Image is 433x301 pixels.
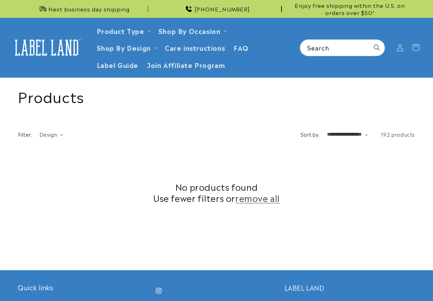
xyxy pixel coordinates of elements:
h2: Filter: [18,131,32,138]
span: Next business day shipping [48,5,130,13]
a: Label Guide [92,56,143,73]
span: FAQ [234,43,249,52]
summary: Design (0 selected) [39,131,63,138]
a: remove all [235,192,280,203]
a: Product Type [97,26,144,35]
h2: Quick links [18,283,148,291]
summary: Product Type [92,22,154,39]
summary: Shop By Design [92,39,160,56]
h1: Products [18,87,415,105]
span: Label Guide [97,60,139,69]
a: FAQ [229,39,253,56]
span: 192 products [381,131,415,138]
a: Shop By Design [97,43,151,52]
summary: Shop By Occasion [154,22,230,39]
h2: No products found Use fewer filters or [18,181,415,203]
img: Label Land [11,37,82,59]
a: Join Affiliate Program [143,56,229,73]
span: Join Affiliate Program [147,60,225,69]
span: Shop By Occasion [158,26,221,35]
button: Search [369,40,385,55]
span: Enjoy free shipping within the U.S. on orders over $50* [285,2,415,16]
span: Care instructions [165,43,225,52]
h2: LABEL LAND [285,283,415,291]
span: [PHONE_NUMBER] [194,5,250,13]
a: Label Land [8,34,85,61]
a: Care instructions [160,39,229,56]
span: Design [39,131,57,138]
label: Sort by: [300,131,320,138]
